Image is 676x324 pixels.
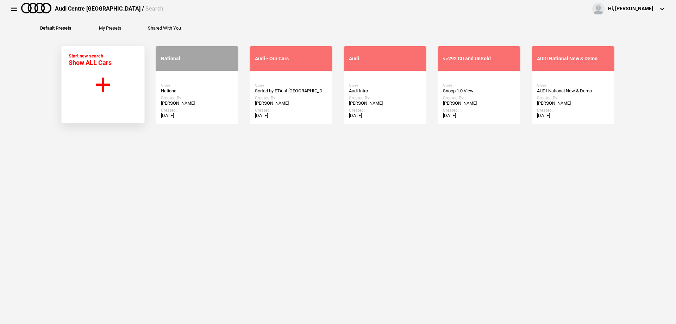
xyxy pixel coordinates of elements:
[161,113,233,118] div: [DATE]
[537,96,609,100] div: Created By:
[443,56,515,62] div: <=292 CU and UnSold
[537,83,609,88] div: View:
[161,56,233,62] div: National
[349,108,421,113] div: Created:
[255,100,327,106] div: [PERSON_NAME]
[255,96,327,100] div: Created By:
[61,46,145,123] button: Start new search Show ALL Cars
[443,108,515,113] div: Created:
[443,96,515,100] div: Created By:
[537,108,609,113] div: Created:
[443,88,515,94] div: Snoop 1.0 View
[255,108,327,113] div: Created:
[537,113,609,118] div: [DATE]
[145,5,163,12] span: Search
[69,59,112,66] span: Show ALL Cars
[255,113,327,118] div: [DATE]
[537,100,609,106] div: [PERSON_NAME]
[161,88,233,94] div: National
[255,56,327,62] div: Audi - Our Cars
[443,113,515,118] div: [DATE]
[349,100,421,106] div: [PERSON_NAME]
[255,88,327,94] div: Sorted by ETA at [GEOGRAPHIC_DATA]
[161,108,233,113] div: Created:
[349,56,421,62] div: Audi
[161,100,233,106] div: [PERSON_NAME]
[443,83,515,88] div: View:
[161,83,233,88] div: View:
[608,5,653,12] div: Hi, [PERSON_NAME]
[537,56,609,62] div: AUDI National New & Demo
[537,88,609,94] div: AUDI National New & Demo
[161,96,233,100] div: Created By:
[99,26,121,30] button: My Presets
[255,83,327,88] div: View:
[349,88,421,94] div: Audi Intro
[349,83,421,88] div: View:
[443,100,515,106] div: [PERSON_NAME]
[21,3,51,13] img: audi.png
[148,26,181,30] button: Shared With You
[349,96,421,100] div: Created By:
[349,113,421,118] div: [DATE]
[40,26,71,30] button: Default Presets
[55,5,163,13] div: Audi Centre [GEOGRAPHIC_DATA] /
[69,53,112,66] div: Start new search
